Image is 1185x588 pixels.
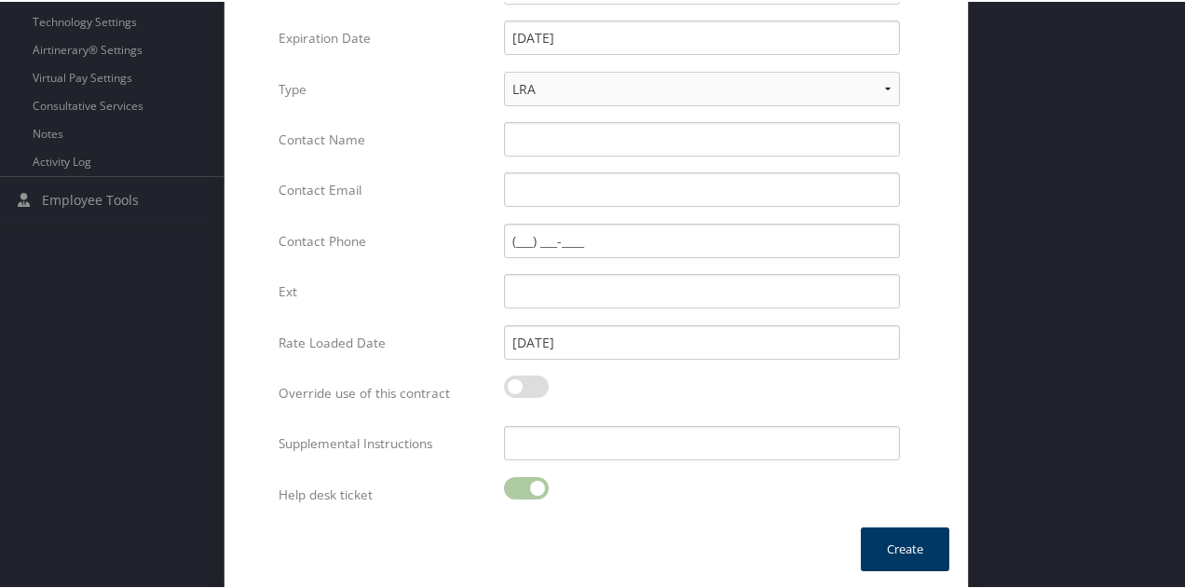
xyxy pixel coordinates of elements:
label: Override use of this contract [279,374,490,409]
label: Help desk ticket [279,475,490,511]
label: Ext [279,272,490,308]
button: Create [861,526,949,569]
label: Contact Phone [279,222,490,257]
label: Expiration Date [279,19,490,54]
input: (___) ___-____ [504,222,900,256]
label: Contact Name [279,120,490,156]
label: Contact Email [279,171,490,206]
label: Rate Loaded Date [279,323,490,359]
label: Type [279,70,490,105]
label: Supplemental Instructions [279,424,490,459]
